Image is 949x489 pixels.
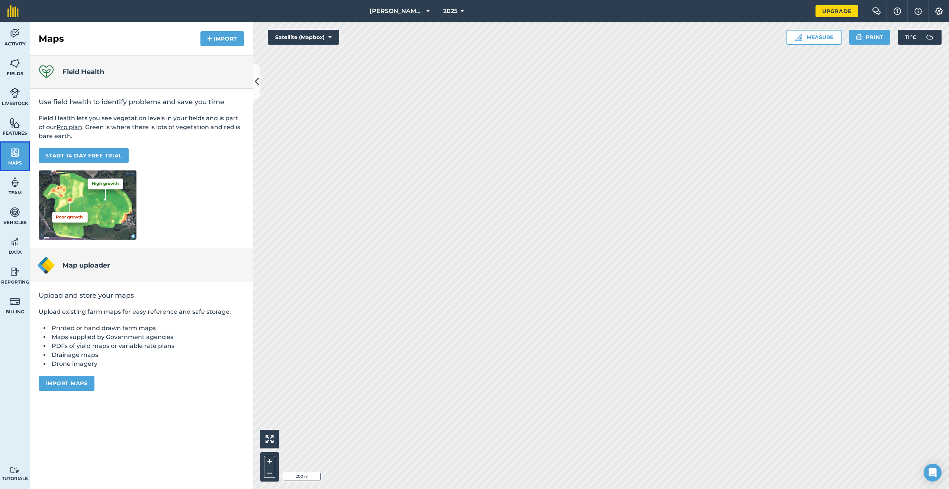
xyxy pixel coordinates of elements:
img: svg+xml;base64,PD94bWwgdmVyc2lvbj0iMS4wIiBlbmNvZGluZz0idXRmLTgiPz4KPCEtLSBHZW5lcmF0b3I6IEFkb2JlIE... [922,30,937,45]
a: START 14 DAY FREE TRIAL [39,148,129,163]
h4: Map uploader [62,260,110,271]
span: 2025 [443,7,457,16]
p: Field Health lets you see vegetation levels in your fields and is part of our . Green is where th... [39,114,244,141]
img: A cog icon [934,7,943,15]
img: svg+xml;base64,PD94bWwgdmVyc2lvbj0iMS4wIiBlbmNvZGluZz0idXRmLTgiPz4KPCEtLSBHZW5lcmF0b3I6IEFkb2JlIE... [10,467,20,474]
button: Import maps [39,376,94,391]
li: Drone imagery [50,359,244,368]
img: Map uploader logo [37,256,55,274]
img: svg+xml;base64,PD94bWwgdmVyc2lvbj0iMS4wIiBlbmNvZGluZz0idXRmLTgiPz4KPCEtLSBHZW5lcmF0b3I6IEFkb2JlIE... [10,28,20,39]
button: Satellite (Mapbox) [268,30,339,45]
img: svg+xml;base64,PHN2ZyB4bWxucz0iaHR0cDovL3d3dy53My5vcmcvMjAwMC9zdmciIHdpZHRoPSI1NiIgaGVpZ2h0PSI2MC... [10,58,20,69]
img: svg+xml;base64,PD94bWwgdmVyc2lvbj0iMS4wIiBlbmNvZGluZz0idXRmLTgiPz4KPCEtLSBHZW5lcmF0b3I6IEFkb2JlIE... [10,236,20,247]
button: 11 °C [898,30,942,45]
span: [PERSON_NAME] Farming Ltd [370,7,423,16]
a: Pro plan [57,124,82,131]
span: 11 ° C [905,30,916,45]
button: Import [200,31,244,46]
div: Open Intercom Messenger [924,464,942,482]
li: Drainage maps [50,351,244,359]
img: A question mark icon [893,7,902,15]
button: Print [849,30,891,45]
button: + [264,456,275,467]
img: svg+xml;base64,PHN2ZyB4bWxucz0iaHR0cDovL3d3dy53My5vcmcvMjAwMC9zdmciIHdpZHRoPSI1NiIgaGVpZ2h0PSI2MC... [10,117,20,128]
img: svg+xml;base64,PHN2ZyB4bWxucz0iaHR0cDovL3d3dy53My5vcmcvMjAwMC9zdmciIHdpZHRoPSIxNyIgaGVpZ2h0PSIxNy... [914,7,922,16]
img: Four arrows, one pointing top left, one top right, one bottom right and the last bottom left [266,435,274,443]
img: svg+xml;base64,PHN2ZyB4bWxucz0iaHR0cDovL3d3dy53My5vcmcvMjAwMC9zdmciIHdpZHRoPSIxOSIgaGVpZ2h0PSIyNC... [856,33,863,42]
img: svg+xml;base64,PD94bWwgdmVyc2lvbj0iMS4wIiBlbmNvZGluZz0idXRmLTgiPz4KPCEtLSBHZW5lcmF0b3I6IEFkb2JlIE... [10,177,20,188]
img: svg+xml;base64,PD94bWwgdmVyc2lvbj0iMS4wIiBlbmNvZGluZz0idXRmLTgiPz4KPCEtLSBHZW5lcmF0b3I6IEFkb2JlIE... [10,207,20,218]
button: – [264,467,275,478]
li: Printed or hand drawn farm maps [50,324,244,333]
h2: Use field health to identify problems and save you time [39,98,244,106]
a: Upgrade [816,5,858,17]
h4: Field Health [62,67,104,77]
img: svg+xml;base64,PD94bWwgdmVyc2lvbj0iMS4wIiBlbmNvZGluZz0idXRmLTgiPz4KPCEtLSBHZW5lcmF0b3I6IEFkb2JlIE... [10,87,20,99]
button: Measure [786,30,842,45]
h2: Maps [39,33,64,45]
li: Maps supplied by Government agencies [50,333,244,342]
img: Ruler icon [795,33,802,41]
img: svg+xml;base64,PHN2ZyB4bWxucz0iaHR0cDovL3d3dy53My5vcmcvMjAwMC9zdmciIHdpZHRoPSIxNCIgaGVpZ2h0PSIyNC... [207,34,212,43]
img: svg+xml;base64,PD94bWwgdmVyc2lvbj0iMS4wIiBlbmNvZGluZz0idXRmLTgiPz4KPCEtLSBHZW5lcmF0b3I6IEFkb2JlIE... [10,296,20,307]
img: svg+xml;base64,PHN2ZyB4bWxucz0iaHR0cDovL3d3dy53My5vcmcvMjAwMC9zdmciIHdpZHRoPSI1NiIgaGVpZ2h0PSI2MC... [10,147,20,158]
img: Two speech bubbles overlapping with the left bubble in the forefront [872,7,881,15]
p: Upload existing farm maps for easy reference and safe storage. [39,307,244,316]
li: PDFs of yield maps or variable rate plans [50,342,244,351]
h2: Upload and store your maps [39,291,244,300]
img: svg+xml;base64,PD94bWwgdmVyc2lvbj0iMS4wIiBlbmNvZGluZz0idXRmLTgiPz4KPCEtLSBHZW5lcmF0b3I6IEFkb2JlIE... [10,266,20,277]
img: fieldmargin Logo [7,5,19,17]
